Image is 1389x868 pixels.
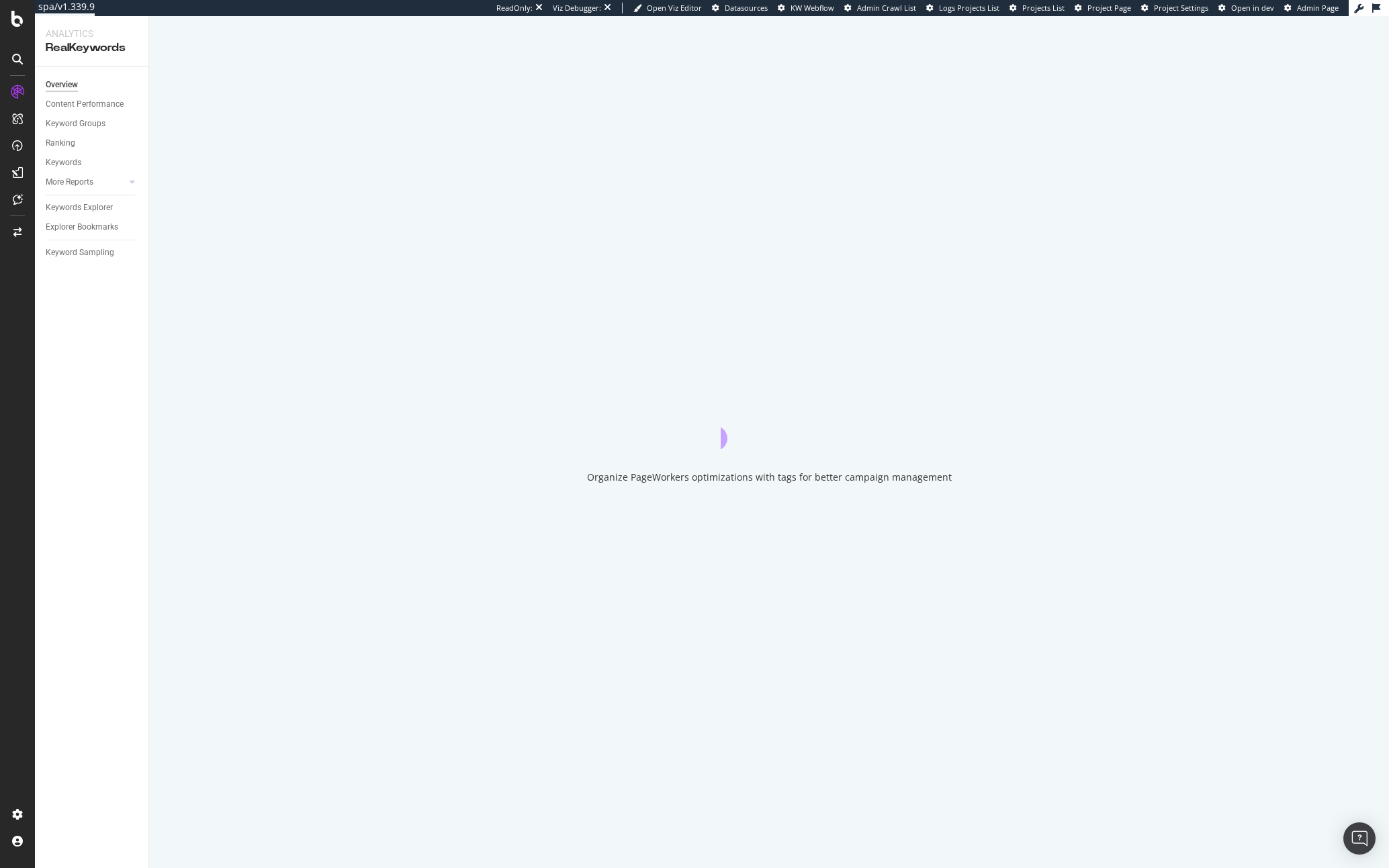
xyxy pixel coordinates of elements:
span: Logs Projects List [939,3,999,13]
span: Projects List [1022,3,1065,13]
a: Overview [46,78,139,92]
a: Open in dev [1218,3,1274,13]
a: KW Webflow [778,3,834,13]
a: Projects List [1010,3,1065,13]
div: Keyword Groups [46,117,105,131]
span: KW Webflow [791,3,834,13]
div: ReadOnly: [496,3,533,13]
div: More Reports [46,175,93,189]
div: animation [721,401,817,449]
div: Open Intercom Messenger [1343,822,1376,855]
span: Admin Crawl List [857,3,916,13]
div: Keywords [46,156,81,170]
div: Keywords Explorer [46,201,113,215]
div: Viz Debugger: [553,3,601,13]
a: More Reports [46,175,126,189]
div: Keyword Sampling [46,246,114,260]
div: Overview [46,78,78,92]
a: Project Settings [1141,3,1208,13]
div: Ranking [46,136,75,150]
a: Admin Page [1284,3,1339,13]
div: Explorer Bookmarks [46,220,118,234]
a: Keyword Sampling [46,246,139,260]
span: Project Settings [1154,3,1208,13]
a: Keywords Explorer [46,201,139,215]
a: Ranking [46,136,139,150]
a: Open Viz Editor [633,3,702,13]
div: Analytics [46,27,138,40]
span: Open Viz Editor [647,3,702,13]
div: Organize PageWorkers optimizations with tags for better campaign management [587,471,952,484]
a: Content Performance [46,97,139,111]
div: RealKeywords [46,40,138,56]
a: Keywords [46,156,139,170]
span: Open in dev [1231,3,1274,13]
a: Datasources [712,3,768,13]
a: Logs Projects List [926,3,999,13]
a: Explorer Bookmarks [46,220,139,234]
div: Content Performance [46,97,124,111]
span: Admin Page [1297,3,1339,13]
a: Project Page [1075,3,1131,13]
a: Keyword Groups [46,117,139,131]
a: Admin Crawl List [844,3,916,13]
span: Datasources [725,3,768,13]
span: Project Page [1087,3,1131,13]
